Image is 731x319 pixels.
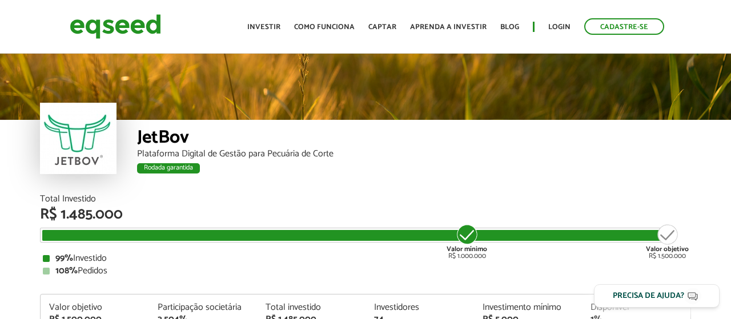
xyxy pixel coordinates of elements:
img: EqSeed [70,11,161,42]
a: Como funciona [294,23,355,31]
strong: Valor objetivo [646,244,689,255]
a: Cadastre-se [584,18,664,35]
div: Valor objetivo [49,303,140,312]
div: Investimento mínimo [483,303,574,312]
div: Investidores [374,303,465,312]
a: Login [548,23,571,31]
div: Rodada garantida [137,163,200,173]
div: R$ 1.485.000 [40,207,691,222]
div: Plataforma Digital de Gestão para Pecuária de Corte [137,150,691,159]
a: Investir [247,23,280,31]
div: Total Investido [40,195,691,204]
div: Participação societária [158,303,249,312]
div: Total investido [266,303,357,312]
div: Investido [43,254,688,263]
strong: 99% [55,251,73,266]
div: Pedidos [43,266,688,276]
div: JetBov [137,128,691,150]
a: Blog [500,23,519,31]
a: Aprenda a investir [410,23,487,31]
strong: 108% [55,263,78,278]
div: R$ 1.000.000 [445,223,488,260]
a: Captar [368,23,396,31]
strong: Valor mínimo [447,244,487,255]
div: R$ 1.500.000 [646,223,689,260]
div: Disponível [591,303,682,312]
